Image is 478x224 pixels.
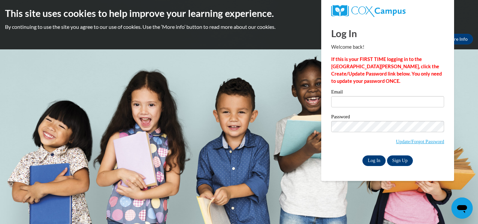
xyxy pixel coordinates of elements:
p: By continuing to use the site you agree to our use of cookies. Use the ‘More info’ button to read... [5,23,473,30]
label: Email [331,89,444,96]
h1: Log In [331,27,444,40]
a: Update/Forgot Password [396,139,444,144]
h2: This site uses cookies to help improve your learning experience. [5,7,473,20]
a: Sign Up [387,155,413,166]
a: COX Campus [331,5,444,17]
input: Log In [362,155,386,166]
p: Welcome back! [331,43,444,51]
img: COX Campus [331,5,406,17]
iframe: Button to launch messaging window [451,197,473,219]
label: Password [331,114,444,121]
a: More Info [442,34,473,44]
strong: If this is your FIRST TIME logging in to the [GEOGRAPHIC_DATA][PERSON_NAME], click the Create/Upd... [331,56,442,84]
